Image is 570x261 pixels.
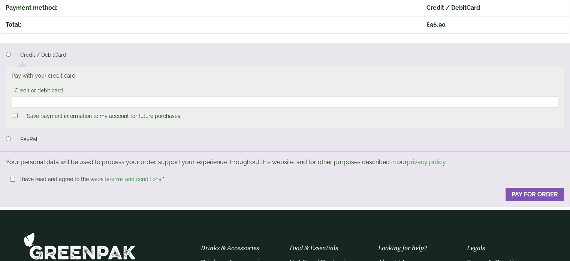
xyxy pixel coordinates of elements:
th: Total: [1,17,421,33]
p: Pay with your credit card. [12,72,559,80]
bdi: 96.90 [426,21,446,28]
label: Credit or debit card [12,88,66,96]
abbr: required [163,176,165,182]
iframe: Secure card payment input frame [14,99,557,106]
label: Credit / DebitCard [17,52,69,60]
span: I have read and agree to the website [19,176,161,182]
a: terms and conditions [109,176,161,182]
p: Your personal data will be used to process your order, support your experience throughout this we... [6,158,564,167]
input: I have read and agree to the websiteterms and conditions * [10,177,15,182]
img: GreenPak Supplies [24,232,136,260]
label: Save payment information to my account for future purchases. [24,113,184,121]
label: PayPal [17,136,40,145]
span: £ [426,21,430,28]
a: privacy policy [407,158,446,166]
button: Pay for order [506,188,564,201]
